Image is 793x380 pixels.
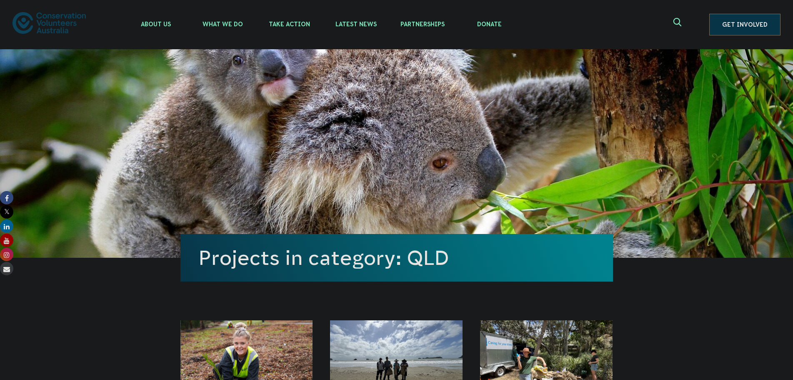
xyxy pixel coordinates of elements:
h1: Projects in category: QLD [199,247,595,269]
span: Latest News [323,21,389,28]
span: Partnerships [389,21,456,28]
span: Take Action [256,21,323,28]
span: About Us [123,21,189,28]
span: Expand search box [673,18,684,31]
a: Get Involved [709,14,780,35]
span: Donate [456,21,523,28]
img: logo.svg [13,12,86,33]
span: What We Do [189,21,256,28]
button: Expand search box Close search box [668,15,688,35]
